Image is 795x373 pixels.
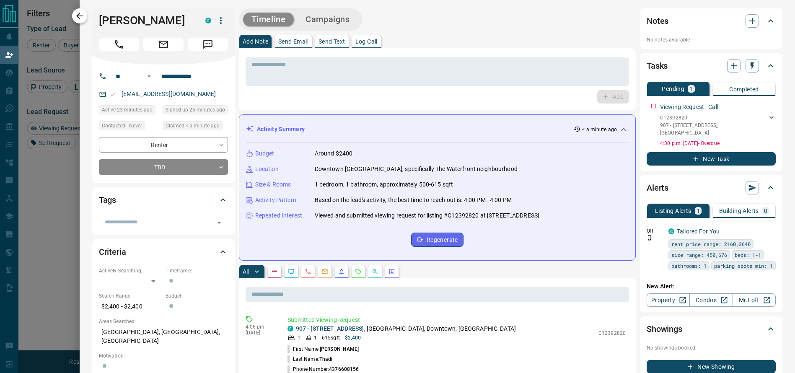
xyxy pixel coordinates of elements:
p: 4:30 p.m. [DATE] - Overdue [660,140,776,147]
p: First Name: [287,345,359,353]
p: Add Note [243,39,268,44]
p: Send Email [278,39,308,44]
svg: Calls [305,268,311,275]
div: Sat Sep 13 2025 [163,105,228,117]
div: Tags [99,190,228,210]
p: $2,400 - $2,400 [99,300,161,313]
p: Last Name: [287,355,333,363]
p: Send Text [319,39,345,44]
div: TBD [99,159,228,175]
a: [EMAIL_ADDRESS][DOMAIN_NAME] [122,91,216,97]
p: Activity Summary [257,125,305,134]
div: C12392820907 - [STREET_ADDRESS],[GEOGRAPHIC_DATA] [660,112,776,138]
p: Budget: [166,292,228,300]
p: , [GEOGRAPHIC_DATA], Downtown, [GEOGRAPHIC_DATA] [296,324,516,333]
p: Areas Searched: [99,318,228,325]
span: size range: 450,676 [671,251,727,259]
p: Size & Rooms [255,180,291,189]
svg: Agent Actions [388,268,395,275]
span: [PERSON_NAME] [320,346,359,352]
h2: Criteria [99,245,126,259]
div: Notes [647,11,776,31]
p: Listing Alerts [655,208,691,214]
span: Contacted - Never [102,122,142,130]
div: Sat Sep 13 2025 [99,105,158,117]
p: Repeated Interest [255,211,302,220]
span: beds: 1-1 [735,251,761,259]
span: Claimed < a minute ago [166,122,220,130]
p: New Alert: [647,282,776,291]
a: Property [647,293,690,307]
span: Message [188,38,228,51]
a: Tailored For You [677,228,720,235]
p: Viewed and submitted viewing request for listing #C12392820 at [STREET_ADDRESS] [315,211,539,220]
p: 0 [764,208,767,214]
a: Condos [689,293,733,307]
p: Downtown [GEOGRAPHIC_DATA], specifically The Waterfront neighbourhood [315,165,518,174]
svg: Listing Alerts [338,268,345,275]
p: No notes available [647,36,776,44]
p: $2,400 [345,334,361,342]
h2: Showings [647,322,682,336]
svg: Notes [271,268,278,275]
svg: Lead Browsing Activity [288,268,295,275]
svg: Push Notification Only [647,235,653,241]
button: Open [213,217,225,228]
a: 907 - [STREET_ADDRESS] [296,325,364,332]
span: rent price range: 2160,2640 [671,240,751,248]
p: 1 [314,334,317,342]
button: Open [144,71,154,81]
p: 1 bedroom, 1 bathroom, approximately 500-615 sqft [315,180,453,189]
p: Search Range: [99,292,161,300]
p: Viewing Request - Call [660,103,718,111]
p: All [243,269,249,275]
p: Activity Pattern [255,196,296,205]
a: Mr.Loft [733,293,776,307]
p: 1 [697,208,700,214]
p: 907 - [STREET_ADDRESS] , [GEOGRAPHIC_DATA] [660,122,767,137]
span: Call [99,38,139,51]
div: condos.ca [287,326,293,332]
button: Timeline [243,13,294,26]
span: Thadi [319,356,333,362]
p: Phone Number: [287,365,359,373]
div: Showings [647,319,776,339]
p: 1 [689,86,693,92]
h2: Notes [647,14,668,28]
svg: Opportunities [372,268,378,275]
p: 4:06 pm [246,324,275,330]
div: Activity Summary< a minute ago [246,122,629,137]
button: Campaigns [297,13,358,26]
svg: Requests [355,268,362,275]
p: Around $2400 [315,149,353,158]
button: New Task [647,152,776,166]
p: Actively Searching: [99,267,161,275]
h2: Alerts [647,181,668,194]
span: Email [143,38,184,51]
div: Alerts [647,178,776,198]
div: condos.ca [205,18,211,23]
p: No showings booked [647,344,776,352]
span: 4376608156 [329,366,359,372]
p: Submitted Viewing Request [287,316,626,324]
svg: Email Valid [110,91,116,97]
p: Location [255,165,279,174]
svg: Emails [321,268,328,275]
p: Building Alerts [719,208,759,214]
div: Tasks [647,56,776,76]
p: Budget [255,149,274,158]
p: C12392820 [598,329,626,337]
p: Timeframe: [166,267,228,275]
p: Off [647,227,663,235]
p: Based on the lead's activity, the best time to reach out is: 4:00 PM - 4:00 PM [315,196,512,205]
h2: Tasks [647,59,668,73]
p: Log Call [355,39,378,44]
span: Active 23 minutes ago [102,106,153,114]
div: Sat Sep 13 2025 [163,121,228,133]
div: Renter [99,137,228,153]
div: Criteria [99,242,228,262]
p: 615 sqft [322,334,340,342]
p: [DATE] [246,330,275,336]
h2: Tags [99,193,116,207]
span: parking spots min: 1 [714,262,773,270]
